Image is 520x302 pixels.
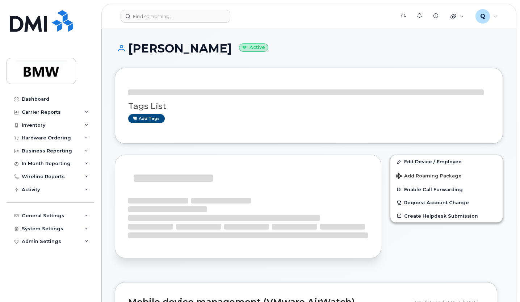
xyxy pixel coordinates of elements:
[390,183,503,196] button: Enable Call Forwarding
[128,102,490,111] h3: Tags List
[115,42,503,55] h1: [PERSON_NAME]
[128,114,165,123] a: Add tags
[390,155,503,168] a: Edit Device / Employee
[239,43,268,52] small: Active
[390,168,503,183] button: Add Roaming Package
[390,196,503,209] button: Request Account Change
[390,209,503,222] a: Create Helpdesk Submission
[404,187,463,192] span: Enable Call Forwarding
[396,173,462,180] span: Add Roaming Package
